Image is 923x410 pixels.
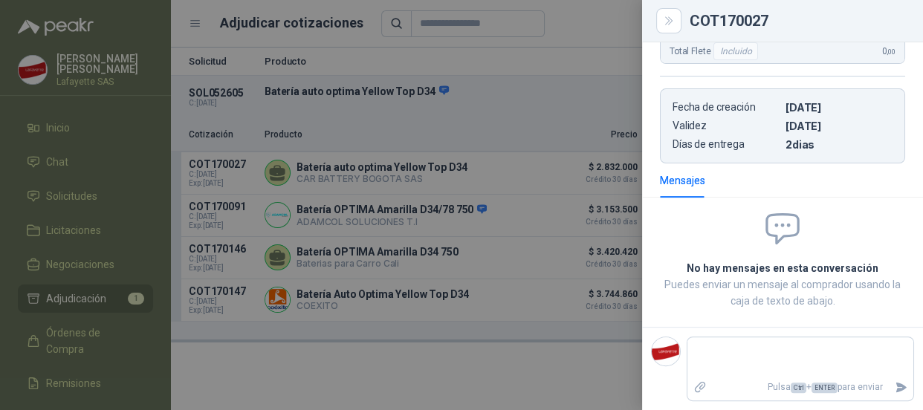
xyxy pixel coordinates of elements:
[786,120,893,132] p: [DATE]
[687,374,713,400] label: Adjuntar archivos
[887,48,896,56] span: ,00
[713,374,890,400] p: Pulsa + para enviar
[673,120,780,132] p: Validez
[660,172,705,189] div: Mensajes
[673,101,780,114] p: Fecha de creación
[660,276,905,309] p: Puedes enviar un mensaje al comprador usando la caja de texto de abajo.
[652,337,680,365] img: Company Logo
[660,260,905,276] h2: No hay mensajes en esta conversación
[690,13,905,28] div: COT170027
[786,101,893,114] p: [DATE]
[670,42,761,60] span: Total Flete
[673,138,780,151] p: Días de entrega
[812,383,838,393] span: ENTER
[713,42,758,60] div: Incluido
[882,46,896,56] span: 0
[791,383,806,393] span: Ctrl
[660,12,678,30] button: Close
[786,138,893,151] p: 2 dias
[889,374,913,400] button: Enviar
